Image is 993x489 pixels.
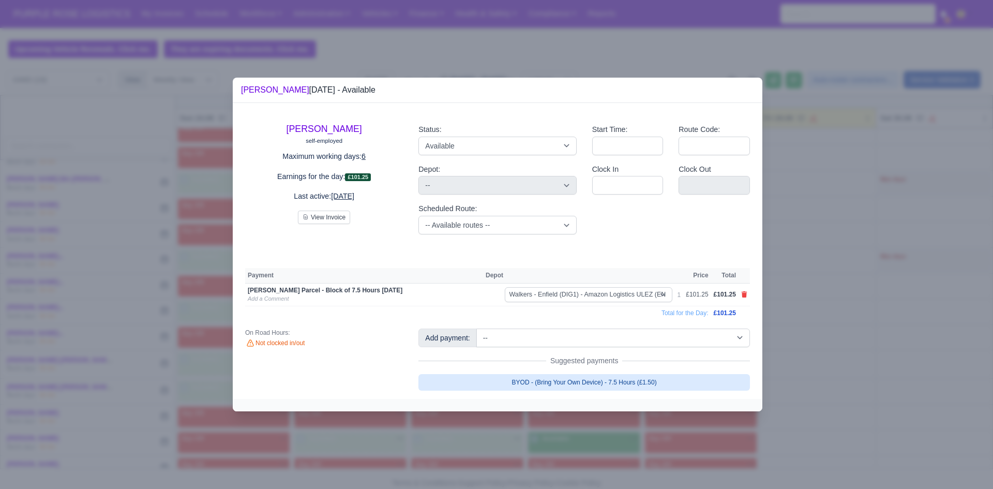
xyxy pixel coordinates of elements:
label: Depot: [418,164,440,175]
p: Maximum working days: [245,151,403,162]
label: Route Code: [679,124,720,136]
a: [PERSON_NAME] [241,85,309,94]
label: Clock Out [679,164,711,175]
label: Status: [418,124,441,136]
span: £101.25 [345,173,371,181]
u: [DATE] [331,192,354,200]
th: Price [683,268,711,284]
span: £101.25 [714,291,736,298]
a: [PERSON_NAME] [287,124,362,134]
p: Last active: [245,190,403,202]
iframe: Chat Widget [941,439,993,489]
p: Earnings for the day: [245,171,403,183]
label: Clock In [592,164,619,175]
td: £101.25 [683,284,711,306]
a: BYOD - (Bring Your Own Device) - 7.5 Hours (£1.50) [418,374,750,391]
label: Scheduled Route: [418,203,477,215]
button: View Invoice [298,211,350,224]
div: 1 [678,291,681,299]
th: Depot [483,268,675,284]
small: self-employed [306,138,342,144]
span: £101.25 [714,309,736,317]
span: Total for the Day: [661,309,709,317]
div: [DATE] - Available [241,84,375,96]
div: On Road Hours: [245,329,403,337]
span: Suggested payments [546,355,623,366]
div: Not clocked in/out [245,339,403,348]
th: Total [711,268,739,284]
div: [PERSON_NAME] Parcel - Block of 7.5 Hours [DATE] [248,286,480,294]
u: 6 [362,152,366,160]
th: Payment [245,268,483,284]
a: Add a Comment [248,295,289,302]
div: Add payment: [418,329,476,347]
label: Start Time: [592,124,628,136]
